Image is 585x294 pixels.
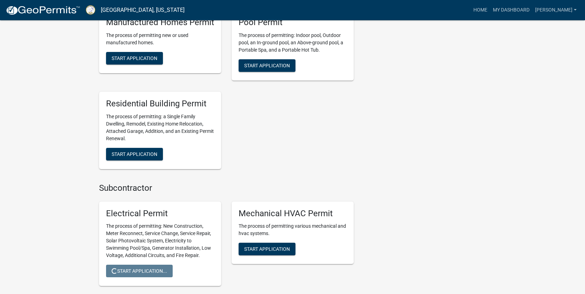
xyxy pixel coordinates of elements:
[239,59,295,72] button: Start Application
[112,151,157,157] span: Start Application
[101,4,185,16] a: [GEOGRAPHIC_DATA], [US_STATE]
[106,52,163,65] button: Start Application
[99,183,354,193] h4: Subcontractor
[244,246,290,252] span: Start Application
[106,99,214,109] h5: Residential Building Permit
[106,32,214,46] p: The process of permitting new or used manufactured homes.
[239,17,347,28] h5: Pool Permit
[244,63,290,68] span: Start Application
[532,3,579,17] a: [PERSON_NAME]
[112,268,167,274] span: Start Application...
[112,55,157,61] span: Start Application
[106,223,214,259] p: The process of permitting: New Construction, Meter Reconnect, Service Change, Service Repair, Sol...
[106,17,214,28] h5: Manufactured Homes Permit
[239,32,347,54] p: The process of permitting: Indoor pool, Outdoor pool, an In-ground pool, an Above-ground pool, a ...
[106,113,214,142] p: The process of permitting: a Single Family Dwelling, Remodel, Existing Home Relocation, Attached ...
[86,5,95,15] img: Putnam County, Georgia
[106,148,163,160] button: Start Application
[239,209,347,219] h5: Mechanical HVAC Permit
[106,209,214,219] h5: Electrical Permit
[239,243,295,255] button: Start Application
[106,265,173,277] button: Start Application...
[490,3,532,17] a: My Dashboard
[239,223,347,237] p: The process of permitting various mechanical and hvac systems.
[471,3,490,17] a: Home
